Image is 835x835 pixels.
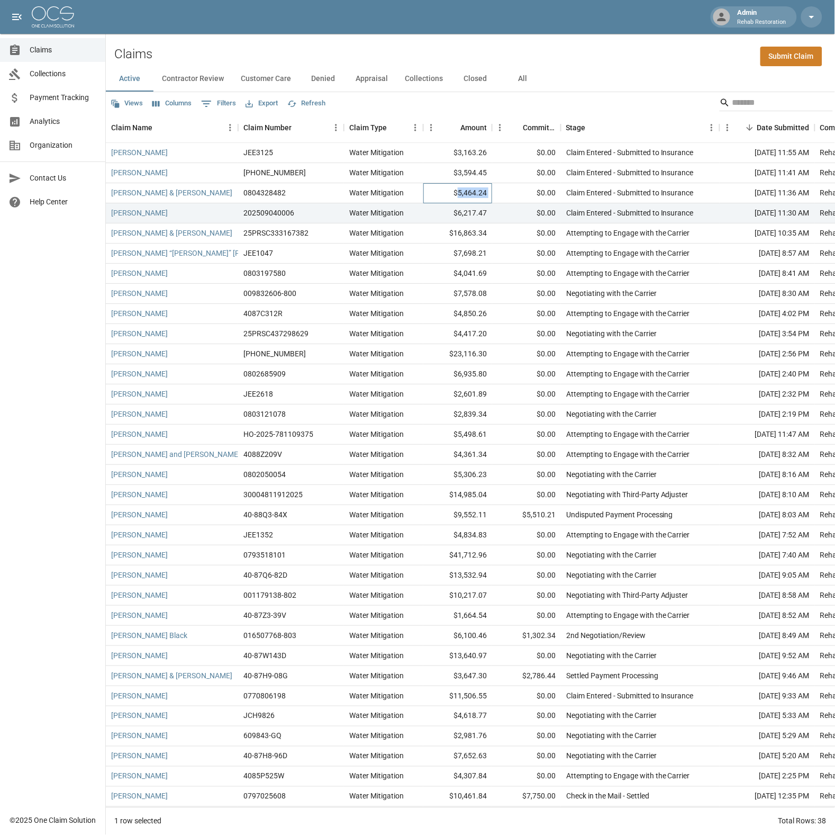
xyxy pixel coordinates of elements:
a: [PERSON_NAME] [111,348,168,359]
a: [PERSON_NAME] [111,650,168,661]
div: 0802050054 [243,469,286,480]
a: [PERSON_NAME] [111,509,168,520]
div: [DATE] 7:40 AM [720,545,815,565]
div: $0.00 [492,586,561,606]
span: Help Center [30,196,97,208]
div: $0.00 [492,425,561,445]
div: $0.00 [492,747,561,767]
a: [PERSON_NAME] Black [111,630,187,641]
div: Water Mitigation [349,509,404,520]
div: $5,498.61 [423,425,492,445]
div: 016507768-803 [243,630,296,641]
div: 30004811912025 [243,489,303,500]
div: $0.00 [492,706,561,726]
div: $13,640.97 [423,646,492,666]
a: [PERSON_NAME] & [PERSON_NAME] [111,187,232,198]
div: Claim Entered - Submitted to Insurance [566,187,694,198]
div: 25PRSC333167382 [243,228,308,238]
h2: Claims [114,47,152,62]
button: Customer Care [232,66,299,92]
div: Water Mitigation [349,650,404,661]
div: [DATE] 4:02 PM [720,304,815,324]
a: [PERSON_NAME] [111,328,168,339]
div: Claim Name [106,113,238,142]
div: Stage [561,113,720,142]
div: 40-88Q3-84X [243,509,287,520]
div: Water Mitigation [349,268,404,279]
div: $10,217.07 [423,586,492,606]
button: open drawer [6,6,28,28]
div: Water Mitigation [349,308,404,319]
div: [DATE] 9:05 AM [720,565,815,586]
div: $3,540.00 [492,807,561,827]
div: Water Mitigation [349,449,404,460]
div: 40-87Z3-39V [243,610,286,621]
div: Water Mitigation [349,771,404,782]
div: Attempting to Engage with the Carrier [566,268,690,279]
div: Committed Amount [523,113,556,142]
div: $5,464.24 [423,183,492,203]
div: Committed Amount [492,113,561,142]
div: 009832606-800 [243,288,296,299]
div: $0.00 [492,606,561,626]
div: Water Mitigation [349,409,404,419]
span: Claims [30,44,97,56]
div: $3,647.30 [423,666,492,686]
a: [PERSON_NAME] [111,529,168,540]
div: 4088Z209V [243,449,282,460]
a: [PERSON_NAME] [111,550,168,560]
div: 001179138-802 [243,590,296,600]
div: Negotiating with the Carrier [566,711,657,721]
div: Water Mitigation [349,550,404,560]
a: [PERSON_NAME] [111,711,168,721]
button: Menu [492,120,508,136]
div: Water Mitigation [349,791,404,802]
div: 202509040006 [243,208,294,218]
div: [DATE] 7:52 AM [720,525,815,545]
div: $7,578.08 [423,284,492,304]
div: $0.00 [492,264,561,284]
button: Menu [720,120,736,136]
div: Water Mitigation [349,751,404,761]
button: Contractor Review [153,66,232,92]
a: [PERSON_NAME] “[PERSON_NAME]” [PERSON_NAME] [111,248,289,258]
div: $13,532.94 [423,565,492,586]
div: Water Mitigation [349,248,404,258]
div: $0.00 [492,405,561,425]
div: [DATE] 11:47 AM [720,425,815,445]
div: [DATE] 5:20 AM [720,747,815,767]
div: Water Mitigation [349,690,404,701]
div: $2,981.76 [423,726,492,747]
div: 01-009-229919 [243,167,306,178]
div: $0.00 [492,324,561,344]
span: Collections [30,68,97,79]
div: JEE3125 [243,147,273,158]
p: Rehab Restoration [738,18,786,27]
div: $5,306.23 [423,465,492,485]
div: [DATE] 2:25 PM [720,767,815,787]
a: [PERSON_NAME] [111,288,168,299]
div: Negotiating with the Carrier [566,650,657,661]
a: [PERSON_NAME] and [PERSON_NAME] [111,449,240,460]
div: Negotiating with Third-Party Adjuster [566,590,688,600]
div: [DATE] 8:32 AM [720,445,815,465]
div: $4,850.26 [423,304,492,324]
div: [DATE] 8:03 AM [720,505,815,525]
div: [DATE] 5:33 AM [720,706,815,726]
div: Water Mitigation [349,630,404,641]
div: [DATE] 3:54 PM [720,324,815,344]
div: Total Rows: 38 [778,816,827,827]
button: Select columns [150,95,194,112]
span: Payment Tracking [30,92,97,103]
img: ocs-logo-white-transparent.png [32,6,74,28]
div: Water Mitigation [349,489,404,500]
a: [PERSON_NAME] [111,429,168,439]
a: [PERSON_NAME] [111,489,168,500]
div: Negotiating with the Carrier [566,731,657,741]
div: Claim Name [111,113,152,142]
div: [DATE] 11:36 AM [720,183,815,203]
div: Attempting to Engage with the Carrier [566,771,690,782]
div: Date Submitted [757,113,810,142]
div: $4,361.34 [423,445,492,465]
div: [DATE] 10:35 AM [720,223,815,244]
